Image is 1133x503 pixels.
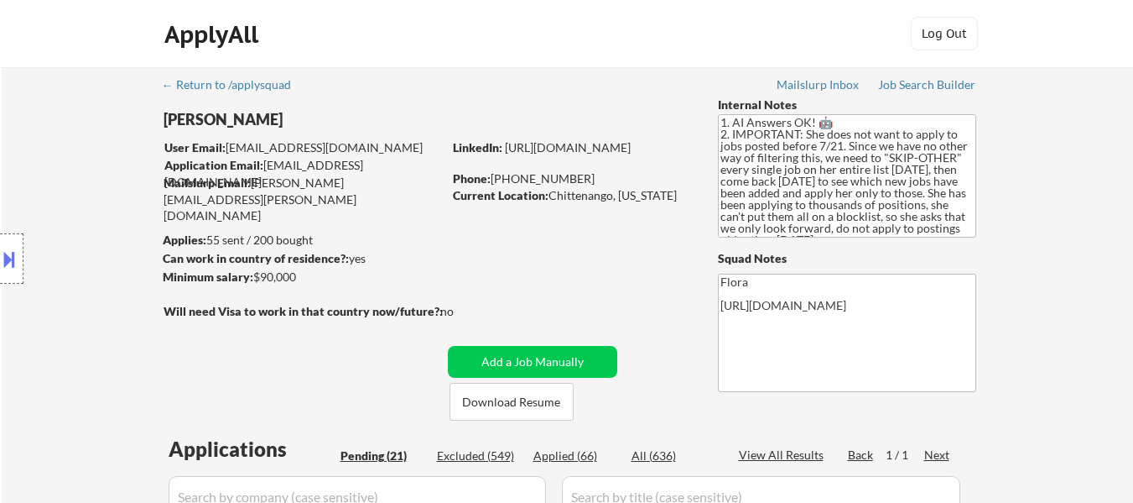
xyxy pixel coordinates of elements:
div: Pending (21) [340,448,424,464]
div: Squad Notes [718,250,976,267]
div: [PHONE_NUMBER] [453,170,690,187]
div: $90,000 [163,269,442,286]
div: Internal Notes [718,97,976,113]
div: ApplyAll [164,20,263,49]
button: Log Out [911,17,978,50]
div: Job Search Builder [878,79,976,91]
div: [EMAIL_ADDRESS][DOMAIN_NAME] [164,139,442,156]
div: [PERSON_NAME] [164,109,508,130]
div: Chittenango, [US_STATE] [453,187,690,204]
a: Mailslurp Inbox [777,78,860,95]
div: [PERSON_NAME][EMAIL_ADDRESS][PERSON_NAME][DOMAIN_NAME] [164,175,442,224]
div: 55 sent / 200 bought [163,232,442,249]
div: All (636) [631,448,715,464]
div: Mailslurp Inbox [777,79,860,91]
a: Job Search Builder [878,78,976,95]
div: Applications [169,439,335,459]
div: ← Return to /applysquad [162,79,307,91]
div: 1 / 1 [886,447,924,464]
div: Excluded (549) [437,448,521,464]
a: ← Return to /applysquad [162,78,307,95]
strong: Phone: [453,171,491,186]
div: Next [924,447,951,464]
div: Applied (66) [533,448,617,464]
strong: LinkedIn: [453,140,502,155]
button: Add a Job Manually [448,346,617,378]
a: [URL][DOMAIN_NAME] [505,140,631,155]
div: [EMAIL_ADDRESS][DOMAIN_NAME] [164,157,442,190]
div: Back [848,447,875,464]
strong: Current Location: [453,188,548,202]
strong: Will need Visa to work in that country now/future?: [164,304,443,318]
button: Download Resume [450,383,574,421]
div: no [440,303,488,320]
div: View All Results [739,447,829,464]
